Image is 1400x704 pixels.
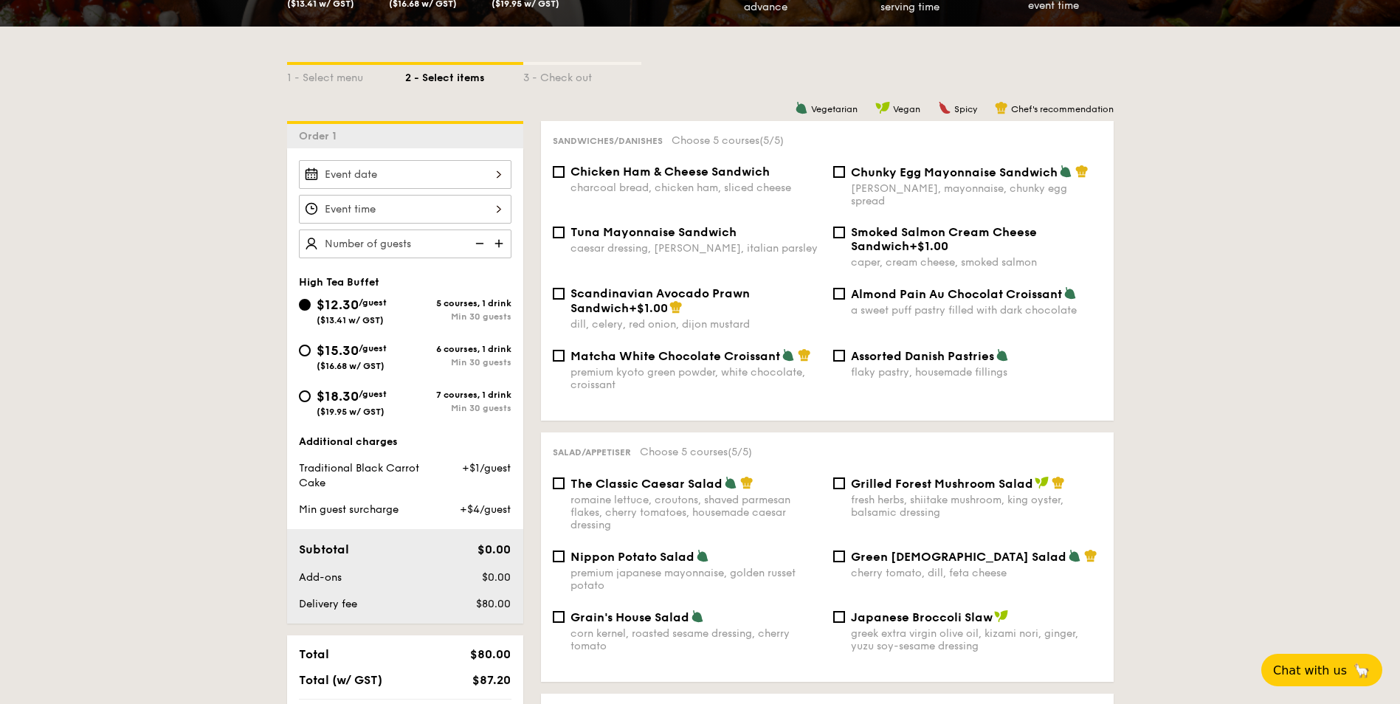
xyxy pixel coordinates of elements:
[553,227,565,238] input: Tuna Mayonnaise Sandwichcaesar dressing, [PERSON_NAME], italian parsley
[833,551,845,562] input: Green [DEMOGRAPHIC_DATA] Saladcherry tomato, dill, feta cheese
[299,503,399,516] span: Min guest surcharge
[728,446,752,458] span: (5/5)
[851,567,1102,579] div: cherry tomato, dill, feta cheese
[851,550,1066,564] span: Green [DEMOGRAPHIC_DATA] Salad
[875,101,890,114] img: icon-vegan.f8ff3823.svg
[359,343,387,353] span: /guest
[1011,104,1114,114] span: Chef's recommendation
[570,242,821,255] div: caesar dressing, [PERSON_NAME], italian parsley
[1084,549,1097,562] img: icon-chef-hat.a58ddaea.svg
[833,166,845,178] input: Chunky Egg Mayonnaise Sandwich[PERSON_NAME], mayonnaise, chunky egg spread
[696,549,709,562] img: icon-vegetarian.fe4039eb.svg
[994,610,1009,623] img: icon-vegan.f8ff3823.svg
[833,350,845,362] input: Assorted Danish Pastriesflaky pastry, housemade fillings
[691,610,704,623] img: icon-vegetarian.fe4039eb.svg
[405,311,511,322] div: Min 30 guests
[317,388,359,404] span: $18.30
[482,571,511,584] span: $0.00
[299,435,511,449] div: Additional charges
[472,673,511,687] span: $87.20
[570,225,737,239] span: Tuna Mayonnaise Sandwich
[570,349,780,363] span: Matcha White Chocolate Croissant
[851,610,993,624] span: Japanese Broccoli Slaw
[460,503,511,516] span: +$4/guest
[299,390,311,402] input: $18.30/guest($19.95 w/ GST)7 courses, 1 drinkMin 30 guests
[1035,476,1049,489] img: icon-vegan.f8ff3823.svg
[851,182,1102,207] div: [PERSON_NAME], mayonnaise, chunky egg spread
[669,300,683,314] img: icon-chef-hat.a58ddaea.svg
[470,647,511,661] span: $80.00
[553,288,565,300] input: Scandinavian Avocado Prawn Sandwich+$1.00dill, celery, red onion, dijon mustard
[287,65,405,86] div: 1 - Select menu
[570,165,770,179] span: Chicken Ham & Cheese Sandwich
[299,542,349,556] span: Subtotal
[553,136,663,146] span: Sandwiches/Danishes
[317,315,384,325] span: ($13.41 w/ GST)
[299,571,342,584] span: Add-ons
[523,65,641,86] div: 3 - Check out
[299,195,511,224] input: Event time
[851,349,994,363] span: Assorted Danish Pastries
[405,403,511,413] div: Min 30 guests
[553,350,565,362] input: Matcha White Chocolate Croissantpremium kyoto green powder, white chocolate, croissant
[317,361,385,371] span: ($16.68 w/ GST)
[299,160,511,189] input: Event date
[833,611,845,623] input: Japanese Broccoli Slawgreek extra virgin olive oil, kizami nori, ginger, yuzu soy-sesame dressing
[938,101,951,114] img: icon-spicy.37a8142b.svg
[405,390,511,400] div: 7 courses, 1 drink
[317,407,385,417] span: ($19.95 w/ GST)
[462,462,511,474] span: +$1/guest
[299,673,382,687] span: Total (w/ GST)
[851,477,1033,491] span: Grilled Forest Mushroom Salad
[672,134,784,147] span: Choose 5 courses
[570,366,821,391] div: premium kyoto green powder, white chocolate, croissant
[851,165,1058,179] span: Chunky Egg Mayonnaise Sandwich
[299,598,357,610] span: Delivery fee
[740,476,754,489] img: icon-chef-hat.a58ddaea.svg
[405,344,511,354] div: 6 courses, 1 drink
[299,647,329,661] span: Total
[299,345,311,356] input: $15.30/guest($16.68 w/ GST)6 courses, 1 drinkMin 30 guests
[795,101,808,114] img: icon-vegetarian.fe4039eb.svg
[851,627,1102,652] div: greek extra virgin olive oil, kizami nori, ginger, yuzu soy-sesame dressing
[1261,654,1382,686] button: Chat with us🦙
[553,477,565,489] input: The Classic Caesar Saladromaine lettuce, croutons, shaved parmesan flakes, cherry tomatoes, house...
[467,230,489,258] img: icon-reduce.1d2dbef1.svg
[782,348,795,362] img: icon-vegetarian.fe4039eb.svg
[489,230,511,258] img: icon-add.58712e84.svg
[798,348,811,362] img: icon-chef-hat.a58ddaea.svg
[405,357,511,367] div: Min 30 guests
[995,101,1008,114] img: icon-chef-hat.a58ddaea.svg
[299,462,419,489] span: Traditional Black Carrot Cake
[851,304,1102,317] div: a sweet puff pastry filled with dark chocolate
[1273,663,1347,677] span: Chat with us
[851,366,1102,379] div: flaky pastry, housemade fillings
[1068,549,1081,562] img: icon-vegetarian.fe4039eb.svg
[405,298,511,308] div: 5 courses, 1 drink
[851,256,1102,269] div: caper, cream cheese, smoked salmon
[1075,165,1089,178] img: icon-chef-hat.a58ddaea.svg
[570,550,694,564] span: Nippon Potato Salad
[851,494,1102,519] div: fresh herbs, shiitake mushroom, king oyster, balsamic dressing
[553,551,565,562] input: Nippon Potato Saladpremium japanese mayonnaise, golden russet potato
[299,299,311,311] input: $12.30/guest($13.41 w/ GST)5 courses, 1 drinkMin 30 guests
[1052,476,1065,489] img: icon-chef-hat.a58ddaea.svg
[1063,286,1077,300] img: icon-vegetarian.fe4039eb.svg
[1353,662,1370,679] span: 🦙
[570,477,723,491] span: The Classic Caesar Salad
[1059,165,1072,178] img: icon-vegetarian.fe4039eb.svg
[724,476,737,489] img: icon-vegetarian.fe4039eb.svg
[553,447,631,458] span: Salad/Appetiser
[909,239,948,253] span: +$1.00
[405,65,523,86] div: 2 - Select items
[570,494,821,531] div: romaine lettuce, croutons, shaved parmesan flakes, cherry tomatoes, housemade caesar dressing
[299,230,511,258] input: Number of guests
[570,567,821,592] div: premium japanese mayonnaise, golden russet potato
[299,130,342,142] span: Order 1
[570,182,821,194] div: charcoal bread, chicken ham, sliced cheese
[811,104,858,114] span: Vegetarian
[553,166,565,178] input: Chicken Ham & Cheese Sandwichcharcoal bread, chicken ham, sliced cheese
[954,104,977,114] span: Spicy
[476,598,511,610] span: $80.00
[553,611,565,623] input: Grain's House Saladcorn kernel, roasted sesame dressing, cherry tomato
